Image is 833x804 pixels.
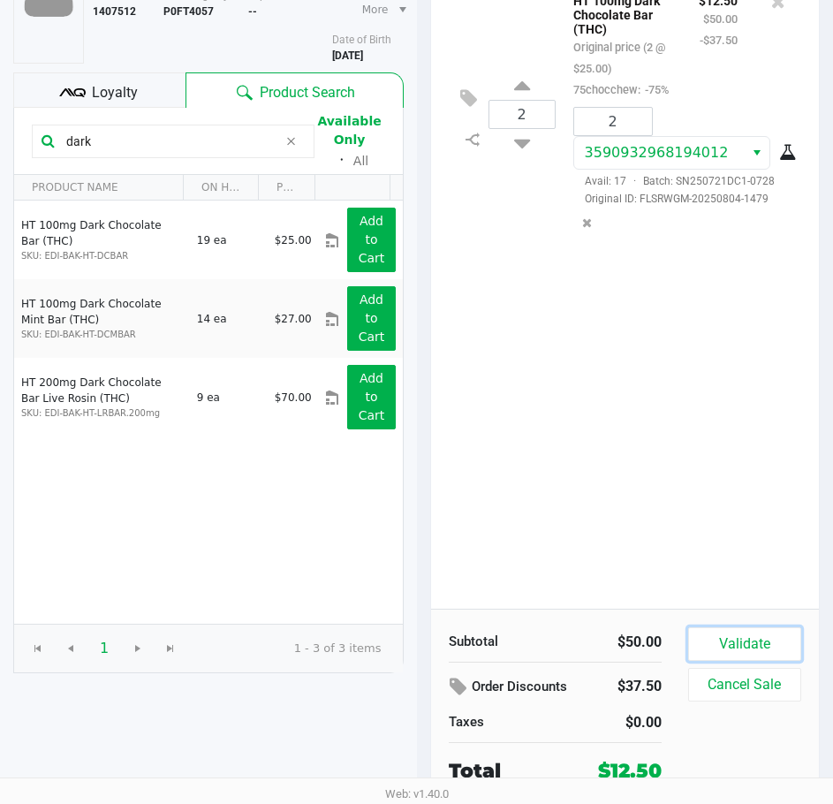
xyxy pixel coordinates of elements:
[21,632,55,665] span: Go to the first page
[573,175,775,187] span: Avail: 17 Batch: SN250721DC1-0728
[449,712,542,732] div: Taxes
[688,668,801,702] button: Cancel Sale
[14,358,189,436] td: HT 200mg Dark Chocolate Bar Live Rosin (THC)
[347,286,395,351] button: Add to Cart
[93,5,136,18] b: 1407512
[275,313,312,325] span: $27.00
[640,83,669,96] span: -75%
[700,34,738,47] small: -$37.50
[92,82,138,103] span: Loyalty
[14,175,183,201] th: PRODUCT NAME
[359,292,385,344] app-button-loader: Add to Cart
[703,12,738,26] small: $50.00
[163,5,214,18] b: P0FT4057
[21,328,182,341] p: SKU: EDI-BAK-HT-DCMBAR
[568,632,662,653] div: $50.00
[189,358,267,436] td: 9 ea
[330,152,353,169] span: ᛫
[163,641,178,656] span: Go to the last page
[332,49,363,62] b: [DATE]
[359,214,385,265] app-button-loader: Add to Cart
[688,627,801,661] button: Validate
[347,208,395,272] button: Add to Cart
[275,234,312,247] span: $25.00
[59,128,278,155] input: Scan or Search Products to Begin
[14,175,403,624] div: Data table
[575,207,599,239] button: Remove the package from the orderLine
[573,83,669,96] small: 75chocchew:
[744,137,769,169] button: Select
[21,406,182,420] p: SKU: EDI-BAK-HT-LRBAR.200mg
[449,756,572,785] div: Total
[189,201,267,279] td: 19 ea
[573,191,792,207] span: Original ID: FLSRWGM-20250804-1479
[568,712,662,733] div: $0.00
[449,632,542,652] div: Subtotal
[121,632,155,665] span: Go to the next page
[275,391,312,404] span: $70.00
[258,175,314,201] th: PRICE
[189,279,267,358] td: 14 ea
[14,201,189,279] td: HT 100mg Dark Chocolate Bar (THC)
[332,34,391,46] span: Date of Birth
[64,641,78,656] span: Go to the previous page
[131,641,145,656] span: Go to the next page
[347,365,395,429] button: Add to Cart
[183,175,258,201] th: ON HAND
[14,279,189,358] td: HT 100mg Dark Chocolate Mint Bar (THC)
[21,249,182,262] p: SKU: EDI-BAK-HT-DCBAR
[359,371,385,422] app-button-loader: Add to Cart
[598,756,662,785] div: $12.50
[31,641,45,656] span: Go to the first page
[54,632,87,665] span: Go to the previous page
[362,2,389,18] span: More
[87,632,121,665] span: Page 1
[248,5,257,18] b: --
[260,82,355,103] span: Product Search
[585,144,729,161] span: 3590932968194012
[154,632,187,665] span: Go to the last page
[385,787,449,800] span: Web: v1.40.0
[449,671,582,703] div: Order Discounts
[573,41,665,75] small: Original price (2 @ $25.00)
[458,128,488,151] inline-svg: Split item qty to new line
[608,671,661,702] div: $37.50
[626,175,643,187] span: ·
[353,152,368,171] button: All
[201,640,382,657] kendo-pager-info: 1 - 3 of 3 items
